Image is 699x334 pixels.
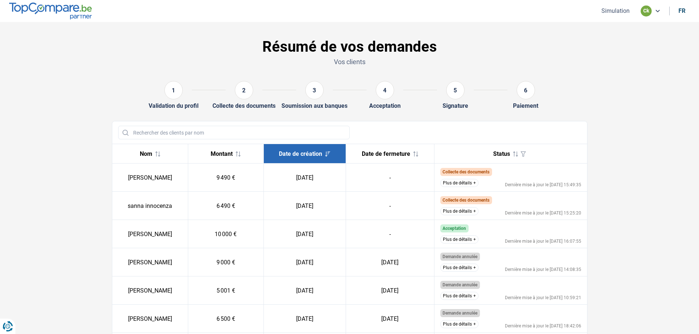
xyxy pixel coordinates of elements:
[376,81,394,99] div: 4
[305,81,324,99] div: 3
[440,179,478,187] button: Plus de détails
[443,169,489,175] span: Collecte des documents
[188,248,264,276] td: 9 000 €
[440,264,478,272] button: Plus de détails
[346,164,434,192] td: -
[443,282,477,287] span: Demande annulée
[505,211,581,215] div: Dernière mise à jour le [DATE] 15:25:20
[505,239,581,243] div: Dernière mise à jour le [DATE] 16:07:55
[599,7,632,15] button: Simulation
[443,198,489,203] span: Collecte des documents
[440,320,478,328] button: Plus de détails
[493,150,510,157] span: Status
[264,192,346,220] td: [DATE]
[112,276,188,305] td: [PERSON_NAME]
[678,7,685,14] div: fr
[188,192,264,220] td: 6 490 €
[505,183,581,187] div: Dernière mise à jour le [DATE] 15:49:35
[112,164,188,192] td: [PERSON_NAME]
[188,276,264,305] td: 5 001 €
[112,305,188,333] td: [PERSON_NAME]
[264,248,346,276] td: [DATE]
[346,305,434,333] td: [DATE]
[140,150,152,157] span: Nom
[440,292,478,300] button: Plus de détails
[235,81,253,99] div: 2
[118,126,350,139] input: Rechercher des clients par nom
[505,324,581,328] div: Dernière mise à jour le [DATE] 18:42:06
[188,164,264,192] td: 9 490 €
[346,248,434,276] td: [DATE]
[112,57,587,66] p: Vos clients
[9,3,92,19] img: TopCompare.be
[513,102,538,109] div: Paiement
[264,305,346,333] td: [DATE]
[443,226,466,231] span: Acceptation
[505,267,581,272] div: Dernière mise à jour le [DATE] 14:08:35
[346,192,434,220] td: -
[279,150,322,157] span: Date de création
[369,102,401,109] div: Acceptation
[362,150,410,157] span: Date de fermeture
[440,207,478,215] button: Plus de détails
[281,102,347,109] div: Soumission aux banques
[149,102,199,109] div: Validation du profil
[505,296,581,300] div: Dernière mise à jour le [DATE] 10:59:21
[264,220,346,248] td: [DATE]
[346,220,434,248] td: -
[112,38,587,56] h1: Résumé de vos demandes
[188,305,264,333] td: 6 500 €
[164,81,183,99] div: 1
[264,164,346,192] td: [DATE]
[440,235,478,243] button: Plus de détails
[212,102,276,109] div: Collecte des documents
[112,192,188,220] td: sanna innocenza
[443,311,477,316] span: Demande annulée
[112,248,188,276] td: [PERSON_NAME]
[641,5,652,16] div: ck
[188,220,264,248] td: 10 000 €
[211,150,233,157] span: Montant
[443,102,468,109] div: Signature
[446,81,465,99] div: 5
[517,81,535,99] div: 6
[443,254,477,259] span: Demande annulée
[112,220,188,248] td: [PERSON_NAME]
[264,276,346,305] td: [DATE]
[346,276,434,305] td: [DATE]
